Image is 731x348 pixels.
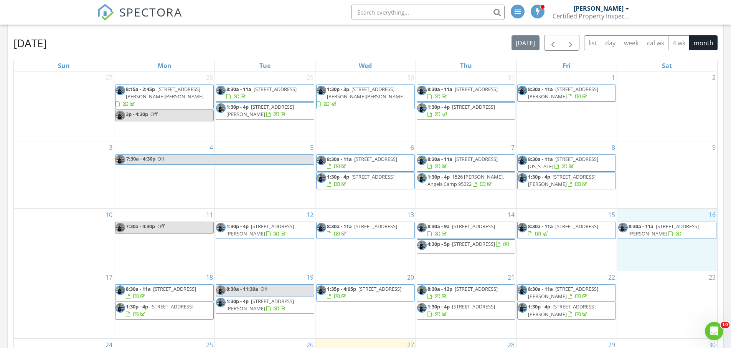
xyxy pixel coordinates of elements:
span: 1:30p - 4p [226,298,249,305]
img: screenshot_20250225_164559.png [317,285,326,295]
img: screenshot_20250225_164559.png [216,285,226,295]
span: 8:30a - 11a [427,86,452,93]
span: Off [157,223,165,230]
td: Go to August 2, 2025 [617,71,717,141]
a: Go to August 22, 2025 [607,271,617,283]
img: screenshot_20250225_164559.png [417,86,427,95]
td: Go to July 28, 2025 [114,71,215,141]
span: [STREET_ADDRESS] [452,103,495,110]
a: Go to August 17, 2025 [104,271,114,283]
img: screenshot_20250225_164559.png [518,86,527,95]
button: month [689,35,718,50]
a: 8:30a - 11a [STREET_ADDRESS][PERSON_NAME] [517,284,616,302]
a: Go to August 7, 2025 [510,141,516,154]
a: Go to August 3, 2025 [107,141,114,154]
a: 1:30p - 3p [STREET_ADDRESS][PERSON_NAME][PERSON_NAME] [316,85,415,109]
a: 8:30a - 11a [STREET_ADDRESS][PERSON_NAME] [618,222,716,239]
span: [STREET_ADDRESS][PERSON_NAME][PERSON_NAME] [327,86,404,100]
img: screenshot_20250225_164559.png [116,303,125,313]
a: Go to August 19, 2025 [305,271,315,283]
img: screenshot_20250225_164559.png [417,223,427,232]
span: [STREET_ADDRESS] [455,285,498,292]
span: 8:30a - 11a [528,156,553,162]
img: screenshot_20250225_164559.png [116,86,125,95]
td: Go to August 13, 2025 [315,209,416,271]
span: 8:30a - 11a [427,156,452,162]
a: 1:30p - 4p [STREET_ADDRESS] [427,303,495,317]
img: screenshot_20250225_164559.png [216,86,226,95]
span: [STREET_ADDRESS][PERSON_NAME] [226,223,294,237]
td: Go to August 10, 2025 [14,209,114,271]
a: 1:30p - 4p [STREET_ADDRESS][PERSON_NAME] [216,102,314,119]
td: Go to July 30, 2025 [315,71,416,141]
span: 1:35p - 4:05p [327,285,356,292]
a: 1:30p - 4p [STREET_ADDRESS] [417,102,515,119]
td: Go to July 29, 2025 [215,71,315,141]
iframe: Intercom live chat [705,322,723,340]
img: screenshot_20250225_164559.png [116,155,125,164]
span: SPECTORA [119,4,182,20]
button: list [584,35,601,50]
a: 8:30a - 11a [STREET_ADDRESS] [417,85,515,102]
span: 8:15a - 2:45p [126,86,155,93]
a: 1:30p - 3p [STREET_ADDRESS][PERSON_NAME][PERSON_NAME] [317,86,404,107]
a: 1:30p - 4p 1526 [PERSON_NAME], Angels Camp 95222 [417,172,515,189]
a: Go to August 13, 2025 [406,209,416,221]
a: 8:30a - 9a [STREET_ADDRESS] [427,223,495,237]
a: 1:30p - 4p [STREET_ADDRESS] [115,302,214,319]
a: 8:30a - 12p [STREET_ADDRESS] [427,285,498,300]
img: screenshot_20250225_164559.png [116,111,125,120]
a: 8:30a - 11a [STREET_ADDRESS][US_STATE] [517,154,616,172]
a: 8:30a - 11a [STREET_ADDRESS] [216,85,314,102]
span: 1:30p - 4p [427,103,450,110]
a: Saturday [660,60,673,71]
button: day [601,35,620,50]
a: Go to July 31, 2025 [506,71,516,84]
img: screenshot_20250225_164559.png [116,285,125,295]
span: [STREET_ADDRESS] [354,223,397,230]
img: screenshot_20250225_164559.png [216,298,226,307]
a: 8:30a - 11a [STREET_ADDRESS][PERSON_NAME] [528,285,598,300]
img: screenshot_20250225_164559.png [317,173,326,183]
td: Go to August 15, 2025 [516,209,617,271]
a: Go to August 11, 2025 [205,209,215,221]
img: screenshot_20250225_164559.png [618,223,628,232]
span: [STREET_ADDRESS][PERSON_NAME] [528,86,598,100]
span: [STREET_ADDRESS] [153,285,196,292]
img: screenshot_20250225_164559.png [518,223,527,232]
span: [STREET_ADDRESS] [354,156,397,162]
td: Go to August 1, 2025 [516,71,617,141]
img: screenshot_20250225_164559.png [317,86,326,95]
span: [STREET_ADDRESS] [150,303,193,310]
a: 4:30p - 5p [STREET_ADDRESS] [417,239,515,253]
a: 8:30a - 11a [STREET_ADDRESS] [316,154,415,172]
span: Off [157,155,165,162]
span: Off [261,285,268,292]
a: Go to August 4, 2025 [208,141,215,154]
a: 8:15a - 2:45p [STREET_ADDRESS][PERSON_NAME][PERSON_NAME] [115,85,214,109]
td: Go to August 16, 2025 [617,209,717,271]
a: 1:30p - 4p [STREET_ADDRESS][PERSON_NAME] [528,303,596,317]
a: Monday [156,60,173,71]
img: screenshot_20250225_164559.png [417,240,427,250]
a: Go to August 1, 2025 [610,71,617,84]
td: Go to August 23, 2025 [617,271,717,338]
span: 7:30a - 4:30p [126,223,155,230]
span: 8:30a - 12p [427,285,452,292]
td: Go to August 17, 2025 [14,271,114,338]
span: [STREET_ADDRESS][PERSON_NAME] [528,285,598,300]
span: 8:30a - 11a [226,86,251,93]
img: screenshot_20250225_164559.png [417,103,427,113]
span: 7:30a - 4:30p [126,155,156,164]
span: [STREET_ADDRESS] [452,223,495,230]
span: 1:30p - 4p [126,303,148,310]
a: 8:30a - 11a [STREET_ADDRESS] [115,284,214,302]
a: Go to August 9, 2025 [711,141,717,154]
td: Go to August 11, 2025 [114,209,215,271]
img: screenshot_20250225_164559.png [518,173,527,183]
a: Go to July 30, 2025 [406,71,416,84]
a: 8:30a - 9a [STREET_ADDRESS] [417,222,515,239]
a: 8:30a - 11a [STREET_ADDRESS] [427,156,498,170]
img: screenshot_20250225_164559.png [116,223,125,232]
td: Go to August 22, 2025 [516,271,617,338]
